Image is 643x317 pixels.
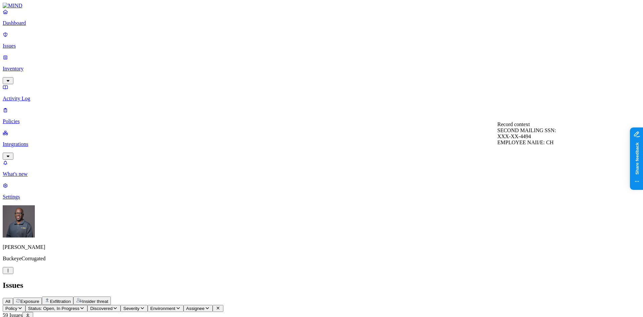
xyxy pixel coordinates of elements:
h2: Issues [3,281,640,290]
span: Severity [123,306,139,311]
span: Policy [5,306,17,311]
p: BuckeyeCorrugated [3,256,640,262]
p: Issues [3,43,640,49]
p: [PERSON_NAME] [3,244,640,250]
span: Insider threat [82,299,108,304]
p: Settings [3,194,640,200]
span: Exposure [20,299,39,304]
p: Activity Log [3,96,640,102]
img: MIND [3,3,22,9]
p: What's new [3,171,640,177]
img: Gregory Thomas [3,205,35,237]
span: All [5,299,10,304]
p: Dashboard [3,20,640,26]
span: Discovered [90,306,113,311]
span: Environment [150,306,175,311]
p: Policies [3,118,640,124]
p: Integrations [3,141,640,147]
span: Status: Open, In Progress [28,306,79,311]
div: Record context [497,121,556,127]
span: Exfiltration [50,299,71,304]
span: Assignee [186,306,205,311]
p: Inventory [3,66,640,72]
